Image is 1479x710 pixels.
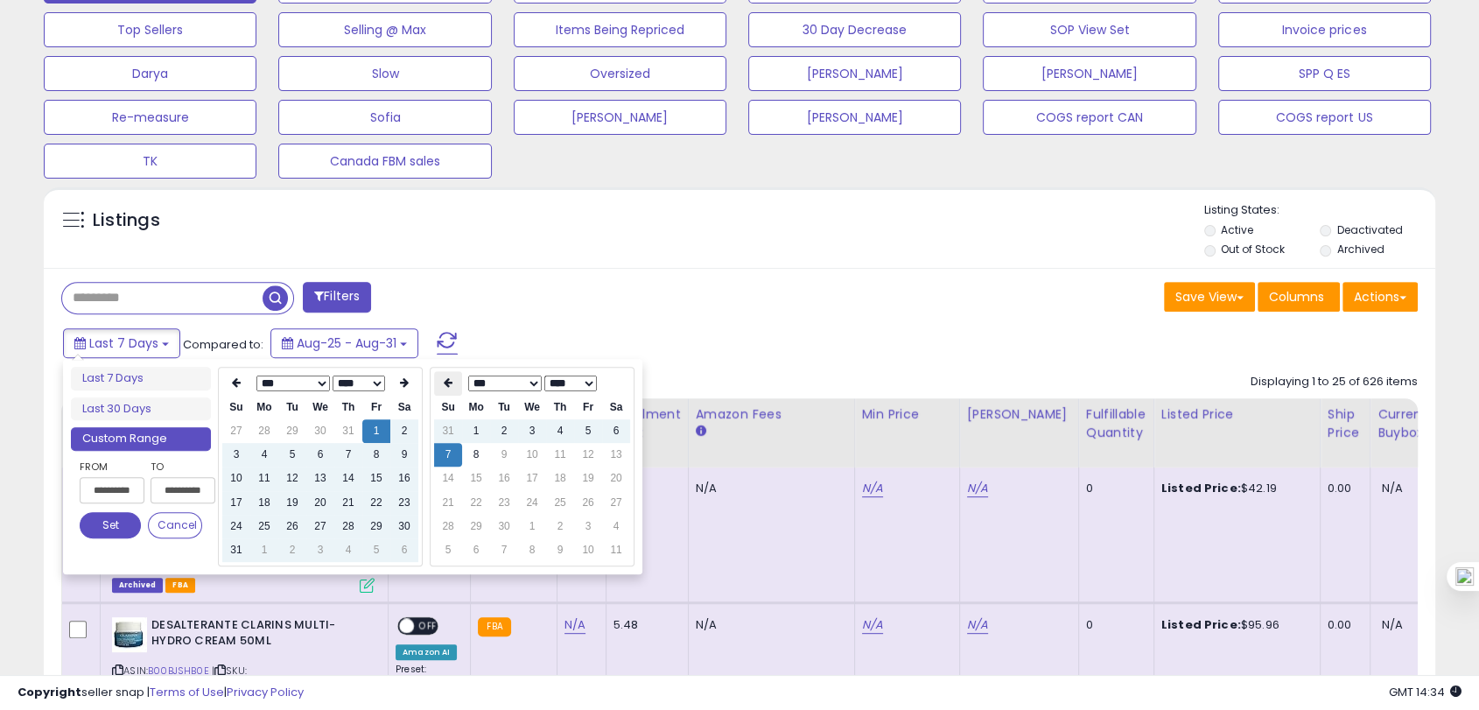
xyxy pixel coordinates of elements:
td: 23 [390,491,418,515]
td: 2 [490,419,518,443]
td: 5 [362,538,390,562]
th: Tu [278,396,306,419]
div: Fulfillable Quantity [1086,405,1146,442]
a: Terms of Use [150,684,224,700]
small: FBA [478,617,510,636]
span: Columns [1269,288,1324,306]
button: COGS report US [1218,100,1431,135]
td: 5 [434,538,462,562]
td: 26 [278,515,306,538]
th: We [518,396,546,419]
th: Sa [390,396,418,419]
td: 31 [222,538,250,562]
td: 21 [334,491,362,515]
button: Set [80,512,141,538]
a: N/A [967,616,988,634]
td: 17 [222,491,250,515]
td: 1 [250,538,278,562]
button: SOP View Set [983,12,1195,47]
td: 8 [518,538,546,562]
td: 4 [334,538,362,562]
span: N/A [1382,480,1403,496]
td: 29 [278,419,306,443]
div: 5.48 [613,617,675,633]
div: 0 [1086,617,1140,633]
div: Amazon AI [396,644,457,660]
button: [PERSON_NAME] [748,100,961,135]
button: Darya [44,56,256,91]
div: Amazon Fees [696,405,847,424]
th: We [306,396,334,419]
th: Th [546,396,574,419]
td: 1 [462,419,490,443]
td: 23 [490,491,518,515]
label: Active [1221,222,1253,237]
td: 14 [334,467,362,490]
label: Deactivated [1337,222,1403,237]
th: Fr [362,396,390,419]
td: 21 [434,491,462,515]
td: 8 [362,443,390,467]
div: seller snap | | [18,685,304,701]
button: TK [44,144,256,179]
td: 11 [546,443,574,467]
a: N/A [564,616,585,634]
td: 30 [490,515,518,538]
div: $42.19 [1161,481,1307,496]
td: 15 [362,467,390,490]
span: Aug-25 - Aug-31 [297,334,396,352]
td: 28 [250,419,278,443]
div: Ship Price [1328,405,1363,442]
a: Privacy Policy [227,684,304,700]
td: 18 [250,491,278,515]
td: 11 [250,467,278,490]
td: 6 [306,443,334,467]
td: 27 [602,491,630,515]
div: 0.00 [1328,481,1356,496]
td: 10 [518,443,546,467]
th: Mo [462,396,490,419]
td: 10 [574,538,602,562]
td: 5 [574,419,602,443]
img: 41fcpqWhH+L._SL40_.jpg [112,617,147,652]
td: 16 [490,467,518,490]
button: [PERSON_NAME] [514,100,726,135]
button: Actions [1342,282,1418,312]
div: Current Buybox Price [1377,405,1468,442]
th: Th [334,396,362,419]
button: Aug-25 - Aug-31 [270,328,418,358]
label: Archived [1337,242,1384,257]
td: 28 [334,515,362,538]
button: Filters [303,282,371,313]
strong: Copyright [18,684,81,700]
button: Re-measure [44,100,256,135]
button: [PERSON_NAME] [748,56,961,91]
td: 31 [334,419,362,443]
td: 2 [390,419,418,443]
span: Last 7 Days [89,334,158,352]
td: 30 [306,419,334,443]
span: Compared to: [183,336,263,353]
div: 5.48 [613,481,675,496]
td: 22 [462,491,490,515]
td: 5 [278,443,306,467]
button: SPP Q ES [1218,56,1431,91]
button: Oversized [514,56,726,91]
div: $95.96 [1161,617,1307,633]
td: 19 [278,491,306,515]
div: Min Price [862,405,952,424]
span: N/A [1382,616,1403,633]
td: 2 [278,538,306,562]
td: 3 [518,419,546,443]
td: 1 [518,515,546,538]
th: Sa [602,396,630,419]
div: ASIN: [112,481,375,591]
td: 18 [546,467,574,490]
label: From [80,458,141,475]
label: Out of Stock [1221,242,1285,257]
span: OFF [414,618,442,633]
td: 20 [602,467,630,490]
td: 3 [574,515,602,538]
a: N/A [967,480,988,497]
button: [PERSON_NAME] [983,56,1195,91]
